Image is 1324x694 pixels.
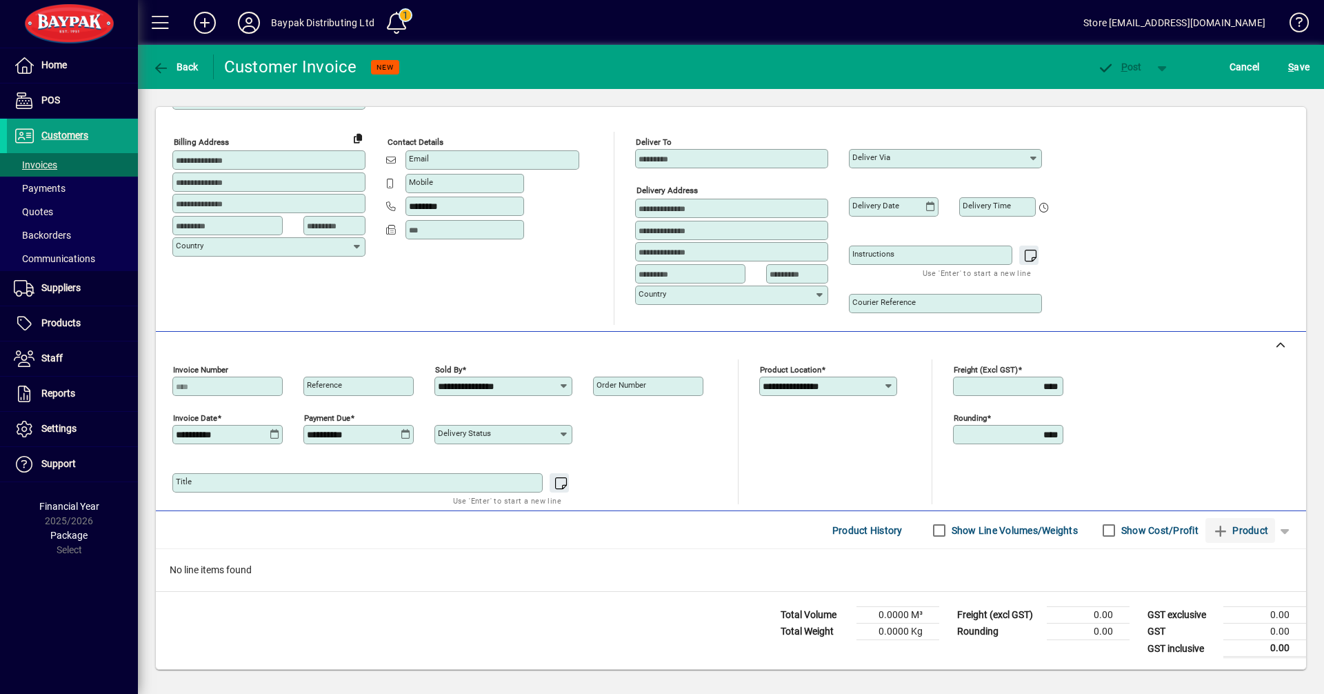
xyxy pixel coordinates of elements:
mat-label: Delivery date [852,201,899,210]
a: Suppliers [7,271,138,306]
span: Customers [41,130,88,141]
mat-hint: Use 'Enter' to start a new line [923,265,1031,281]
td: 0.00 [1223,624,1306,640]
label: Show Line Volumes/Weights [949,524,1078,537]
mat-label: Instructions [852,249,894,259]
mat-label: Rounding [954,413,987,423]
button: Back [149,54,202,79]
td: Freight (excl GST) [950,607,1047,624]
a: Backorders [7,224,138,247]
label: Show Cost/Profit [1119,524,1198,537]
span: Reports [41,388,75,399]
mat-label: Delivery status [438,428,491,438]
div: Store [EMAIL_ADDRESS][DOMAIN_NAME] [1083,12,1265,34]
mat-label: Courier Reference [852,297,916,307]
button: Profile [227,10,271,35]
a: Knowledge Base [1279,3,1307,48]
a: Support [7,447,138,482]
mat-label: Invoice number [173,365,228,375]
span: Support [41,458,76,469]
span: NEW [377,63,394,72]
td: Total Volume [774,607,856,624]
mat-label: Reference [307,380,342,390]
span: ave [1288,56,1310,78]
td: 0.00 [1223,607,1306,624]
td: 0.0000 Kg [856,624,939,640]
span: S [1288,61,1294,72]
mat-label: Country [176,241,203,250]
mat-label: Sold by [435,365,462,375]
app-page-header-button: Back [138,54,214,79]
mat-label: Freight (excl GST) [954,365,1018,375]
mat-label: Invoice date [173,413,217,423]
mat-label: Deliver To [636,137,672,147]
mat-label: Payment due [304,413,350,423]
td: Total Weight [774,624,856,640]
a: Products [7,306,138,341]
span: Financial Year [39,501,99,512]
span: Suppliers [41,282,81,293]
td: GST inclusive [1141,640,1223,657]
span: Product [1212,519,1268,542]
mat-label: Email [409,154,429,163]
span: Payments [14,183,66,194]
td: 0.00 [1047,607,1130,624]
mat-label: Country [639,289,666,299]
button: Save [1285,54,1313,79]
span: Home [41,59,67,70]
span: Settings [41,423,77,434]
div: Customer Invoice [224,56,357,78]
mat-hint: Use 'Enter' to start a new line [453,493,561,508]
mat-label: Title [176,477,192,486]
a: Invoices [7,153,138,177]
td: GST exclusive [1141,607,1223,624]
span: Staff [41,353,63,364]
a: Reports [7,377,138,411]
span: ost [1097,61,1142,72]
div: No line items found [156,549,1306,591]
div: Baypak Distributing Ltd [271,12,374,34]
a: Staff [7,341,138,376]
td: Rounding [950,624,1047,640]
mat-label: Deliver via [852,152,890,162]
td: 0.00 [1047,624,1130,640]
mat-label: Delivery time [963,201,1011,210]
td: 0.00 [1223,640,1306,657]
span: Cancel [1230,56,1260,78]
a: POS [7,83,138,118]
mat-label: Mobile [409,177,433,187]
span: Product History [832,519,903,542]
button: Copy to Delivery address [347,127,369,149]
span: Package [50,530,88,541]
button: Product History [827,518,908,543]
mat-label: Product location [760,365,821,375]
span: POS [41,95,60,106]
span: Quotes [14,206,53,217]
span: Backorders [14,230,71,241]
td: 0.0000 M³ [856,607,939,624]
td: GST [1141,624,1223,640]
a: Quotes [7,200,138,224]
span: Invoices [14,159,57,170]
a: Home [7,48,138,83]
a: Settings [7,412,138,446]
button: Product [1205,518,1275,543]
button: Post [1090,54,1149,79]
span: P [1121,61,1127,72]
a: Payments [7,177,138,200]
a: Communications [7,247,138,270]
span: Back [152,61,199,72]
span: Communications [14,253,95,264]
button: Cancel [1226,54,1263,79]
mat-label: Order number [596,380,646,390]
button: Add [183,10,227,35]
span: Products [41,317,81,328]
